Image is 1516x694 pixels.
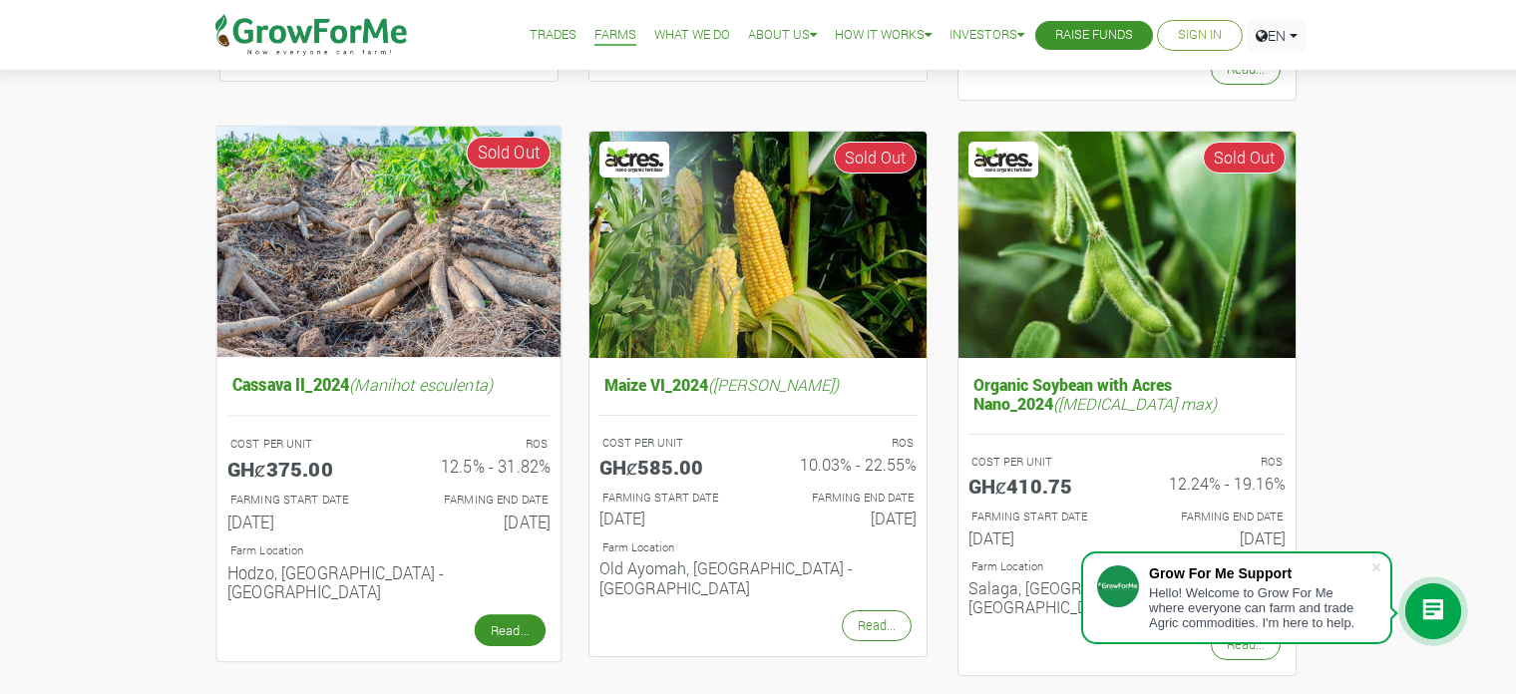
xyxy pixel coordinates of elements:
h6: 10.03% - 22.55% [773,455,917,474]
img: growforme image [217,127,562,357]
p: Location of Farm [230,542,548,559]
a: Farms [594,25,636,46]
p: ROS [776,435,914,452]
p: FARMING END DATE [1145,509,1283,525]
p: FARMING END DATE [776,490,914,507]
h6: [DATE] [227,512,374,531]
h5: Organic Soybean with Acres Nano_2024 [968,370,1286,418]
a: About Us [748,25,817,46]
span: Sold Out [467,137,552,170]
h6: Salaga, [GEOGRAPHIC_DATA] - [GEOGRAPHIC_DATA] [968,578,1286,616]
a: EN [1247,20,1307,51]
span: Sold Out [834,142,917,173]
a: Trades [530,25,576,46]
h6: [DATE] [773,509,917,527]
p: FARMING START DATE [230,492,371,509]
i: (Manihot esculenta) [349,373,493,394]
div: Grow For Me Support [1149,565,1370,581]
h6: 12.24% - 19.16% [1142,474,1286,493]
a: Raise Funds [1055,25,1133,46]
h5: GHȼ375.00 [227,456,374,480]
img: growforme image [589,132,927,358]
a: Read... [842,610,912,641]
i: ([MEDICAL_DATA] max) [1053,393,1217,414]
img: Acres Nano [602,145,666,174]
h6: [DATE] [968,528,1112,547]
img: growforme image [958,132,1296,358]
p: COST PER UNIT [602,435,740,452]
h5: Maize VI_2024 [599,370,917,399]
p: ROS [407,436,548,453]
p: Location of Farm [971,558,1283,575]
a: How it Works [835,25,932,46]
p: Location of Farm [602,539,914,556]
h6: [DATE] [1142,528,1286,547]
img: Acres Nano [971,145,1035,174]
p: COST PER UNIT [971,454,1109,471]
h6: Hodzo, [GEOGRAPHIC_DATA] - [GEOGRAPHIC_DATA] [227,562,551,601]
h5: GHȼ410.75 [968,474,1112,498]
p: FARMING END DATE [407,492,548,509]
h5: Cassava II_2024 [227,369,551,399]
h6: [DATE] [599,509,743,527]
a: What We Do [654,25,730,46]
a: Read... [475,614,546,646]
span: Sold Out [1203,142,1286,173]
a: Sign In [1178,25,1222,46]
a: Read... [1211,629,1281,660]
h6: Old Ayomah, [GEOGRAPHIC_DATA] - [GEOGRAPHIC_DATA] [599,558,917,596]
p: ROS [1145,454,1283,471]
p: FARMING START DATE [971,509,1109,525]
a: Investors [949,25,1024,46]
p: FARMING START DATE [602,490,740,507]
div: Hello! Welcome to Grow For Me where everyone can farm and trade Agric commodities. I'm here to help. [1149,585,1370,630]
i: ([PERSON_NAME]) [708,374,839,395]
h6: [DATE] [404,512,551,531]
p: COST PER UNIT [230,436,371,453]
h5: GHȼ585.00 [599,455,743,479]
h6: 12.5% - 31.82% [404,456,551,476]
